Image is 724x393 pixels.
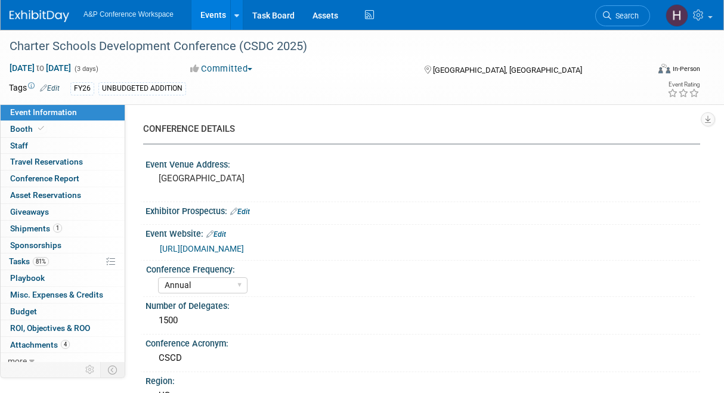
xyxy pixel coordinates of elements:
div: Conference Frequency: [146,261,695,276]
span: Attachments [10,340,70,349]
span: Giveaways [10,207,49,216]
img: ExhibitDay [10,10,69,22]
div: Charter Schools Development Conference (CSDC 2025) [5,36,641,57]
a: Sponsorships [1,237,125,253]
span: 4 [61,340,70,349]
span: more [8,356,27,366]
span: Shipments [10,224,62,233]
span: to [35,63,46,73]
span: [GEOGRAPHIC_DATA], [GEOGRAPHIC_DATA] [433,66,582,75]
div: Event Format [600,62,700,80]
img: Hannah Siegel [666,4,688,27]
a: Event Information [1,104,125,120]
a: Search [595,5,650,26]
a: Budget [1,304,125,320]
div: UNBUDGETED ADDITION [98,82,186,95]
div: Region: [146,372,700,387]
div: Event Rating [667,82,700,88]
div: CONFERENCE DETAILS [143,123,691,135]
div: Event Venue Address: [146,156,700,171]
span: [DATE] [DATE] [9,63,72,73]
div: CSCD [154,349,691,367]
a: Misc. Expenses & Credits [1,287,125,303]
a: more [1,353,125,369]
td: Toggle Event Tabs [101,362,125,377]
span: Misc. Expenses & Credits [10,290,103,299]
span: Tasks [9,256,49,266]
a: ROI, Objectives & ROO [1,320,125,336]
a: Attachments4 [1,337,125,353]
span: Event Information [10,107,77,117]
img: Format-Inperson.png [658,64,670,73]
a: Shipments1 [1,221,125,237]
span: Asset Reservations [10,190,81,200]
a: Staff [1,138,125,154]
span: Booth [10,124,47,134]
div: Exhibitor Prospectus: [146,202,700,218]
span: 81% [33,257,49,266]
span: Sponsorships [10,240,61,250]
a: [URL][DOMAIN_NAME] [160,244,244,253]
div: Conference Acronym: [146,335,700,349]
div: FY26 [70,82,94,95]
span: Staff [10,141,28,150]
i: Booth reservation complete [38,125,44,132]
a: Edit [40,84,60,92]
pre: [GEOGRAPHIC_DATA] [159,173,364,184]
div: Number of Delegates: [146,297,700,312]
span: Budget [10,307,37,316]
a: Edit [230,208,250,216]
div: Event Website: [146,225,700,240]
a: Playbook [1,270,125,286]
button: Committed [186,63,257,75]
a: Asset Reservations [1,187,125,203]
a: Booth [1,121,125,137]
span: ROI, Objectives & ROO [10,323,90,333]
a: Edit [206,230,226,239]
td: Tags [9,82,60,95]
span: Playbook [10,273,45,283]
div: 1500 [154,311,691,330]
span: Travel Reservations [10,157,83,166]
a: Tasks81% [1,253,125,270]
td: Personalize Event Tab Strip [80,362,101,377]
span: Conference Report [10,174,79,183]
a: Conference Report [1,171,125,187]
span: A&P Conference Workspace [83,10,174,18]
span: Search [611,11,639,20]
a: Travel Reservations [1,154,125,170]
a: Giveaways [1,204,125,220]
div: In-Person [672,64,700,73]
span: 1 [53,224,62,233]
span: (3 days) [73,65,98,73]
